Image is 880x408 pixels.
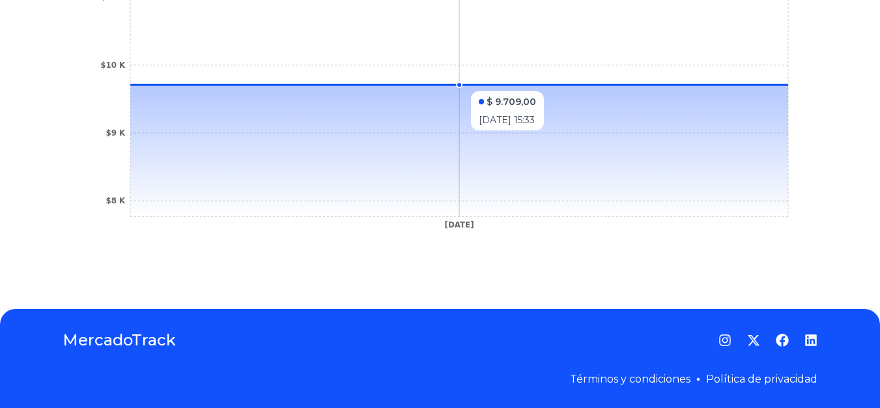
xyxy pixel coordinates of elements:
[106,128,126,138] tspan: $9 K
[106,196,126,205] tspan: $8 K
[804,334,817,347] a: LinkedIn
[718,334,731,347] a: Instagram
[570,373,690,385] a: Términos y condiciones
[100,61,126,70] tspan: $10 K
[445,220,474,229] tspan: [DATE]
[747,334,760,347] a: Twitter
[776,334,789,347] a: Facebook
[706,373,817,385] a: Política de privacidad
[63,330,176,351] a: MercadoTrack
